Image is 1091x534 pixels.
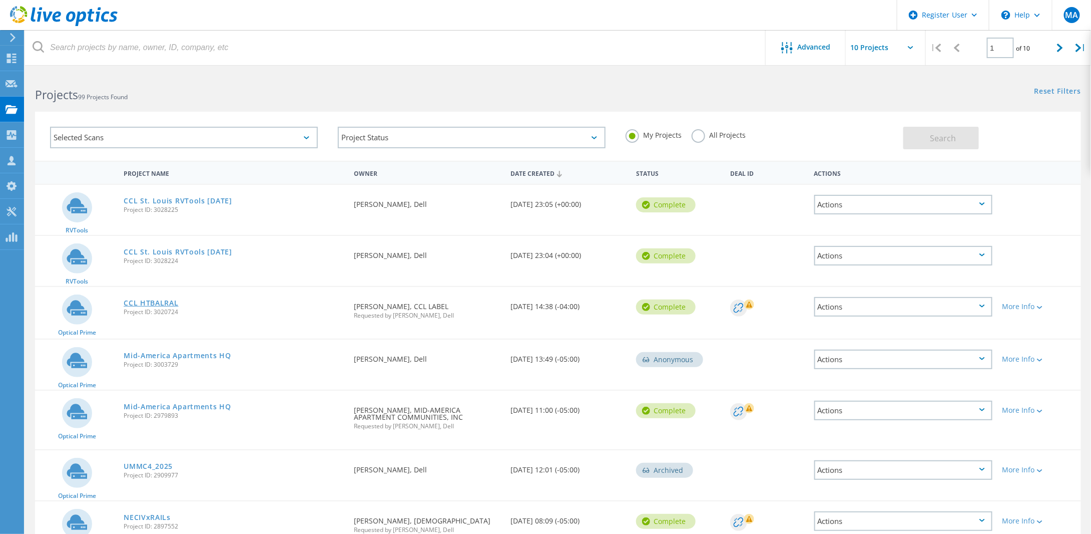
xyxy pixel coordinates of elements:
div: Project Status [338,127,606,148]
button: Search [903,127,979,149]
div: Actions [809,163,997,182]
span: Requested by [PERSON_NAME], Dell [354,527,501,533]
div: Actions [814,511,992,531]
span: Project ID: 2897552 [124,523,344,529]
div: [PERSON_NAME], Dell [349,340,506,373]
div: More Info [1002,517,1076,524]
span: of 10 [1016,44,1030,53]
a: UMMC4_2025 [124,463,173,470]
span: Project ID: 3028224 [124,258,344,264]
span: Project ID: 2909977 [124,472,344,478]
a: CCL HTBALRAL [124,300,178,307]
label: All Projects [692,129,746,139]
div: Actions [814,350,992,369]
span: Project ID: 3003729 [124,362,344,368]
div: More Info [1002,407,1076,414]
div: [PERSON_NAME], Dell [349,450,506,483]
span: MA [1065,11,1078,19]
a: Reset Filters [1034,88,1081,96]
a: CCL St. Louis RVTools [DATE] [124,248,232,255]
div: Selected Scans [50,127,318,148]
span: Requested by [PERSON_NAME], Dell [354,313,501,319]
div: [DATE] 11:00 (-05:00) [505,391,631,424]
div: Date Created [505,163,631,182]
div: | [1070,30,1091,66]
div: [DATE] 12:01 (-05:00) [505,450,631,483]
div: [DATE] 23:05 (+00:00) [505,185,631,218]
span: Project ID: 3028225 [124,207,344,213]
div: Complete [636,403,696,418]
div: Status [631,163,725,182]
div: Complete [636,300,696,315]
span: Project ID: 3020724 [124,309,344,315]
div: Complete [636,248,696,263]
span: Advanced [798,44,831,51]
div: More Info [1002,466,1076,473]
div: Actions [814,460,992,480]
div: [PERSON_NAME], CCL LABEL [349,287,506,329]
div: [PERSON_NAME], MID-AMERICA APARTMENT COMMUNITIES, INC [349,391,506,439]
span: Requested by [PERSON_NAME], Dell [354,423,501,429]
b: Projects [35,87,78,103]
div: More Info [1002,356,1076,363]
div: [DATE] 13:49 (-05:00) [505,340,631,373]
a: Mid-America Apartments HQ [124,403,231,410]
input: Search projects by name, owner, ID, company, etc [25,30,766,65]
div: Actions [814,401,992,420]
div: Complete [636,514,696,529]
div: Complete [636,197,696,212]
div: Project Name [119,163,349,182]
span: Optical Prime [58,433,96,439]
a: Mid-America Apartments HQ [124,352,231,359]
a: NECIVxRAILs [124,514,171,521]
div: Actions [814,195,992,214]
a: Live Optics Dashboard [10,21,118,28]
div: [DATE] 14:38 (-04:00) [505,287,631,320]
div: Actions [814,297,992,317]
span: Search [930,133,956,144]
div: [PERSON_NAME], Dell [349,185,506,218]
span: Optical Prime [58,382,96,388]
div: Actions [814,246,992,265]
div: [DATE] 23:04 (+00:00) [505,236,631,269]
div: Archived [636,463,693,478]
div: Deal Id [725,163,809,182]
span: RVTools [66,227,88,233]
div: [PERSON_NAME], Dell [349,236,506,269]
span: Project ID: 2979893 [124,413,344,419]
a: CCL St. Louis RVTools [DATE] [124,197,232,204]
span: 99 Projects Found [78,93,128,101]
label: My Projects [626,129,682,139]
div: | [926,30,946,66]
div: More Info [1002,303,1076,310]
span: Optical Prime [58,493,96,499]
div: Owner [349,163,506,182]
span: Optical Prime [58,330,96,336]
span: RVTools [66,279,88,285]
svg: \n [1001,11,1010,20]
div: Anonymous [636,352,703,367]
